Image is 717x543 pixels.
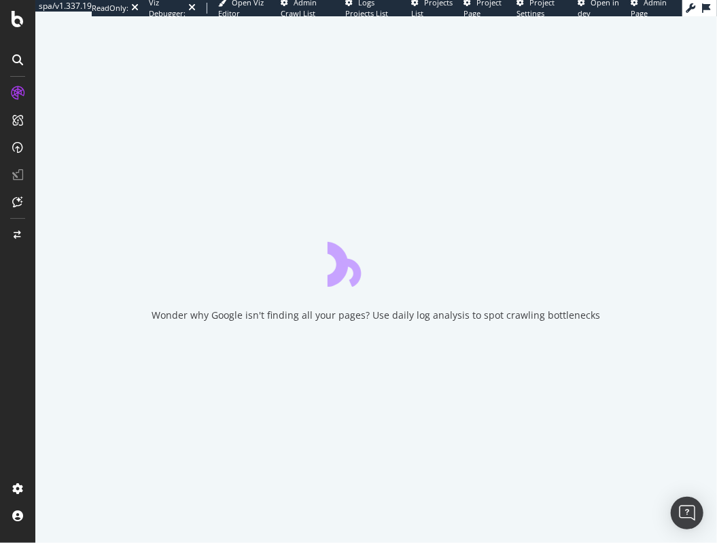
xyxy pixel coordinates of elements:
[92,3,128,14] div: ReadOnly:
[152,309,601,322] div: Wonder why Google isn't finding all your pages? Use daily log analysis to spot crawling bottlenecks
[671,497,703,529] div: Open Intercom Messenger
[328,238,425,287] div: animation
